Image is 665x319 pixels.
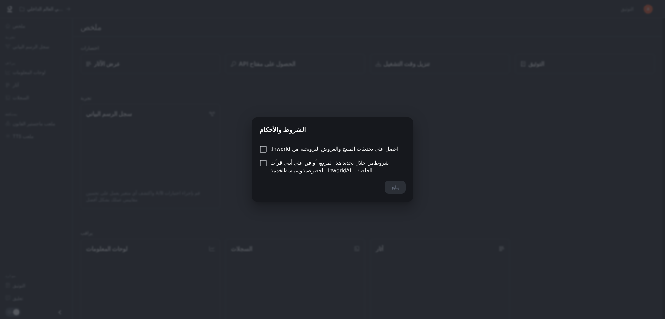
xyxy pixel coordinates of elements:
font: من خلال تحديد هذا المربع، أوافق على أنني قرأت [270,159,374,166]
font: الخاصة بـ InworldAI . [325,167,372,174]
font: وسياسة [285,167,302,174]
a: الخصوصية [302,167,325,174]
font: الشروط والأحكام [259,126,306,134]
font: احصل على تحديثات المنتج والعروض الترويجية من Inworld. [270,145,398,152]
